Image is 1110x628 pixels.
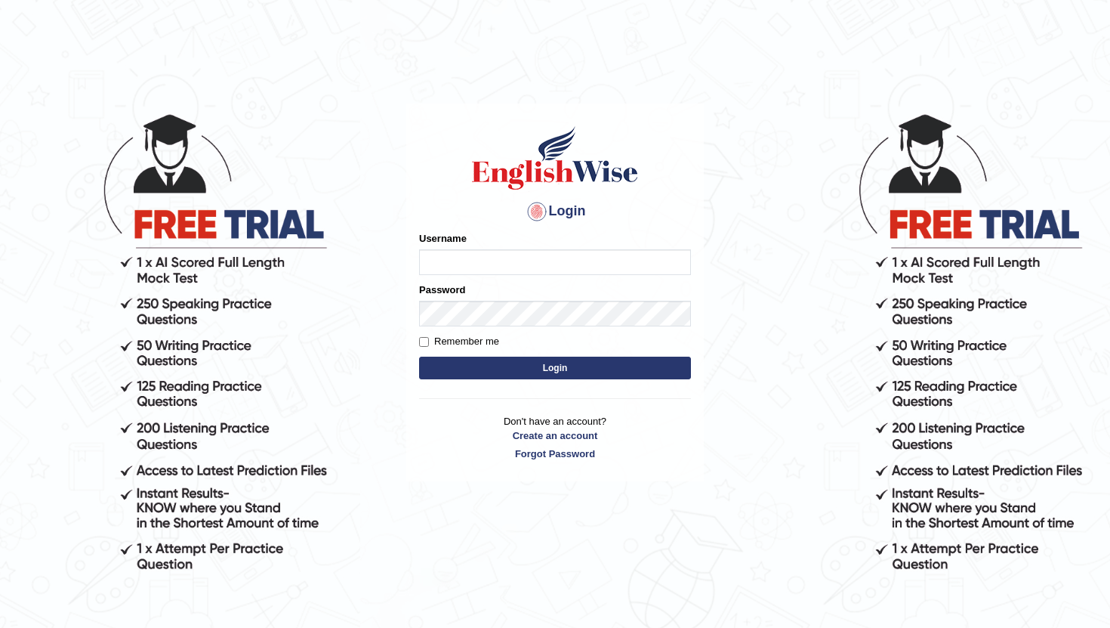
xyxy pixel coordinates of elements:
[419,337,429,347] input: Remember me
[419,200,691,224] h4: Login
[469,124,641,192] img: Logo of English Wise sign in for intelligent practice with AI
[419,334,499,349] label: Remember me
[419,357,691,379] button: Login
[419,447,691,461] a: Forgot Password
[419,428,691,443] a: Create an account
[419,414,691,461] p: Don't have an account?
[419,283,465,297] label: Password
[419,231,467,246] label: Username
